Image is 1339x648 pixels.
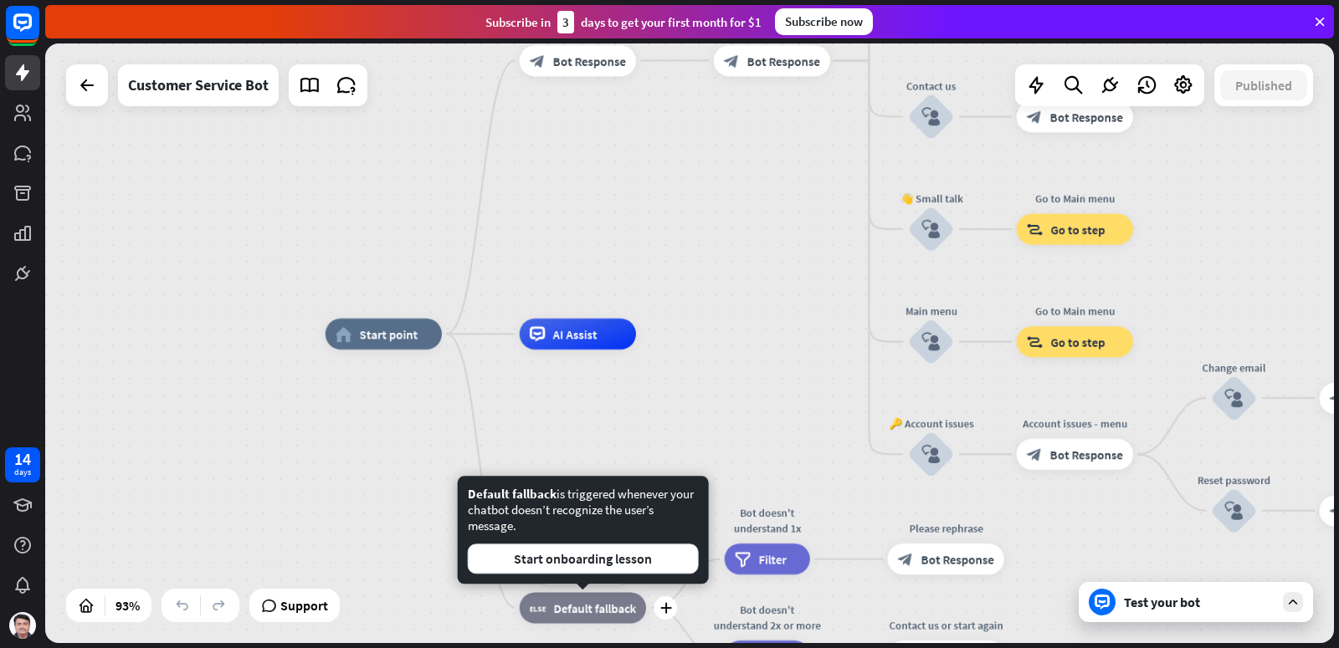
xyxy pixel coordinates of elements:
i: block_fallback [530,600,546,615]
i: block_bot_response [1027,446,1043,462]
div: 🔑 Account issues [885,416,977,431]
div: Test your bot [1124,594,1275,610]
span: Bot Response [747,53,820,69]
i: block_user_input [921,220,940,238]
i: block_user_input [1224,389,1243,407]
div: Change email [1188,360,1280,375]
div: Subscribe in days to get your first month for $1 [485,11,762,33]
span: Bot Response [553,53,626,69]
div: Subscribe now [775,8,873,35]
div: Contact us [885,78,977,94]
i: block_user_input [1224,501,1243,519]
i: block_bot_response [898,551,914,567]
div: Reset password [1188,472,1280,487]
div: Contact info [1005,78,1145,94]
span: Default fallback [468,486,557,502]
button: Open LiveChat chat widget [13,7,64,57]
div: 14 [14,452,31,467]
i: block_bot_response [724,53,740,69]
div: Contact us or start again [876,617,1016,633]
button: Published [1220,70,1307,100]
i: block_user_input [921,333,940,351]
i: filter [735,551,751,567]
i: plus [659,602,671,613]
div: 93% [110,592,145,619]
span: Bot Response [1050,109,1123,125]
span: Go to step [1050,222,1105,237]
div: 👋 Small talk [885,191,977,207]
div: 3 [557,11,574,33]
div: Bot doesn't understand 2x or more [713,602,822,633]
i: block_user_input [921,107,940,125]
div: Please rephrase [876,520,1016,536]
div: Customer Service Bot [128,64,269,106]
span: Support [280,592,328,619]
i: block_bot_response [1027,109,1043,125]
span: Bot Response [921,551,994,567]
button: Start onboarding lesson [468,543,699,574]
span: Bot Response [1050,446,1123,462]
div: Bot doesn't understand 1x [713,505,822,536]
div: Go to Main menu [1005,303,1145,319]
div: Go to Main menu [1005,191,1145,207]
i: block_goto [1027,222,1043,237]
a: 14 days [5,447,40,482]
div: Main menu [885,303,977,319]
i: block_user_input [921,445,940,463]
span: Go to step [1050,334,1105,350]
span: Filter [759,551,787,567]
div: is triggered whenever your chatbot doesn’t recognize the user’s message. [468,486,699,574]
div: days [14,467,31,478]
i: home_2 [336,326,351,342]
span: AI Assist [553,326,598,342]
div: Account issues - menu [1005,416,1145,431]
i: block_bot_response [530,53,546,69]
span: Start point [360,326,418,342]
i: block_goto [1027,334,1043,350]
span: Default fallback [554,600,636,615]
